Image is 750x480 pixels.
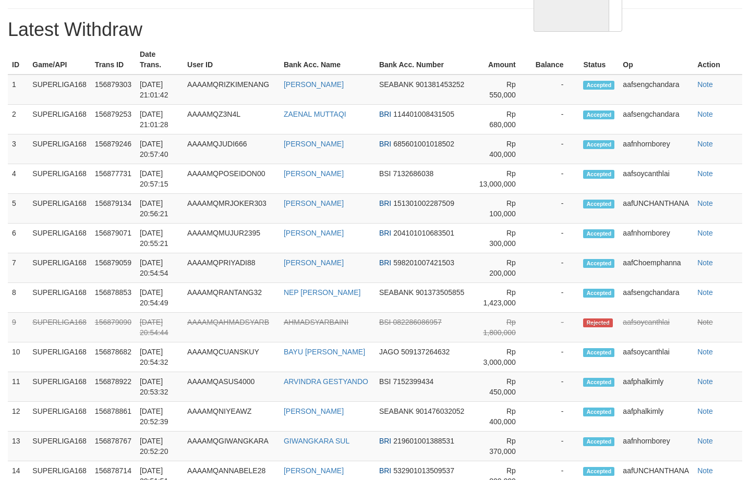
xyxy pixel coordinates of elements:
td: aafsoycanthlai [619,313,693,342]
td: [DATE] 20:57:15 [136,164,183,194]
span: JAGO [379,348,399,356]
th: Game/API [28,45,91,75]
td: AAAAMQZ3N4L [183,105,280,134]
td: 11 [8,372,28,402]
a: Note [697,259,713,267]
a: BAYU [PERSON_NAME] [284,348,365,356]
td: SUPERLIGA168 [28,283,91,313]
td: aafphalkimly [619,372,693,402]
td: SUPERLIGA168 [28,402,91,432]
td: aafnhornborey [619,134,693,164]
a: NEP [PERSON_NAME] [284,288,361,297]
a: [PERSON_NAME] [284,169,344,178]
td: AAAAMQAHMADSYARB [183,313,280,342]
span: Accepted [583,408,614,416]
span: BRI [379,140,391,148]
span: 7132686038 [393,169,433,178]
td: - [531,402,579,432]
td: 4 [8,164,28,194]
td: [DATE] 21:01:28 [136,105,183,134]
span: Accepted [583,200,614,208]
td: [DATE] 20:54:49 [136,283,183,313]
td: 156878861 [91,402,136,432]
span: 685601001018502 [393,140,454,148]
span: 204101010683501 [393,229,454,237]
td: 156879253 [91,105,136,134]
a: Note [697,288,713,297]
a: Note [697,199,713,207]
th: Bank Acc. Number [375,45,475,75]
td: Rp 100,000 [475,194,531,224]
td: 156879134 [91,194,136,224]
span: BRI [379,259,391,267]
td: - [531,342,579,372]
td: 3 [8,134,28,164]
td: [DATE] 20:52:39 [136,402,183,432]
td: Rp 370,000 [475,432,531,461]
a: Note [697,318,713,326]
span: 901381453252 [416,80,464,89]
a: Note [697,169,713,178]
td: [DATE] 20:57:40 [136,134,183,164]
td: aafsoycanthlai [619,164,693,194]
span: Accepted [583,229,614,238]
span: BRI [379,199,391,207]
h1: Latest Withdraw [8,19,742,40]
th: Op [619,45,693,75]
span: 598201007421503 [393,259,454,267]
td: 10 [8,342,28,372]
td: - [531,164,579,194]
td: 156878682 [91,342,136,372]
span: BSI [379,169,391,178]
td: [DATE] 21:01:42 [136,75,183,105]
td: AAAAMQGIWANGKARA [183,432,280,461]
a: [PERSON_NAME] [284,199,344,207]
td: - [531,105,579,134]
td: aafnhornborey [619,224,693,253]
td: [DATE] 20:53:32 [136,372,183,402]
td: AAAAMQNIYEAWZ [183,402,280,432]
td: - [531,432,579,461]
td: - [531,75,579,105]
span: 219601001388531 [393,437,454,445]
span: BRI [379,110,391,118]
a: Note [697,437,713,445]
td: SUPERLIGA168 [28,194,91,224]
td: aafnhornborey [619,432,693,461]
th: Trans ID [91,45,136,75]
span: 901476032052 [416,407,464,415]
td: - [531,253,579,283]
a: AHMADSYARBAINI [284,318,348,326]
td: 6 [8,224,28,253]
a: [PERSON_NAME] [284,466,344,475]
td: - [531,283,579,313]
span: Accepted [583,289,614,298]
th: User ID [183,45,280,75]
td: SUPERLIGA168 [28,75,91,105]
span: 151301002287509 [393,199,454,207]
a: Note [697,377,713,386]
td: Rp 400,000 [475,402,531,432]
td: AAAAMQMRJOKER303 [183,194,280,224]
a: Note [697,110,713,118]
th: Date Trans. [136,45,183,75]
td: aafsoycanthlai [619,342,693,372]
td: AAAAMQRANTANG32 [183,283,280,313]
span: BRI [379,466,391,475]
td: [DATE] 20:52:20 [136,432,183,461]
span: Accepted [583,437,614,446]
td: 156878922 [91,372,136,402]
td: - [531,134,579,164]
a: [PERSON_NAME] [284,140,344,148]
td: AAAAMQPRIYADI88 [183,253,280,283]
td: 156879303 [91,75,136,105]
td: 7 [8,253,28,283]
span: 082286086957 [393,318,441,326]
a: [PERSON_NAME] [284,259,344,267]
td: 1 [8,75,28,105]
th: Bank Acc. Name [280,45,375,75]
a: Note [697,466,713,475]
td: 156878853 [91,283,136,313]
td: 5 [8,194,28,224]
td: 2 [8,105,28,134]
